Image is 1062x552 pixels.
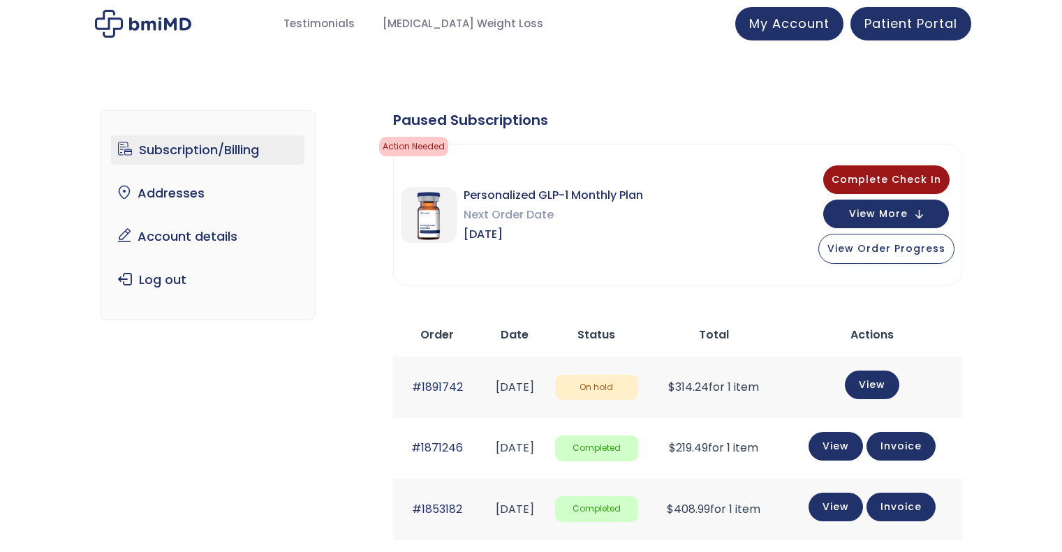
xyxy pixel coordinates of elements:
td: for 1 item [645,479,782,539]
button: View Order Progress [818,234,954,264]
time: [DATE] [496,379,534,395]
span: [MEDICAL_DATA] Weight Loss [383,16,543,32]
a: Testimonials [270,10,369,38]
a: [MEDICAL_DATA] Weight Loss [369,10,557,38]
a: Invoice [866,493,936,521]
span: View Order Progress [827,241,945,255]
nav: Account pages [100,110,316,320]
span: Complete Check In [832,172,941,186]
a: View [809,493,863,521]
span: View More [849,209,908,218]
span: Total [699,327,729,343]
span: $ [669,440,676,456]
a: Subscription/Billing [111,135,304,165]
img: My account [95,10,191,38]
a: View [845,371,899,399]
span: Status [577,327,615,343]
a: Log out [111,265,304,294]
span: Order [420,327,454,343]
span: On hold [555,375,638,401]
a: Patient Portal [850,7,971,40]
span: 314.24 [668,379,709,395]
span: Patient Portal [864,15,957,32]
button: View More [823,200,949,228]
time: [DATE] [496,501,534,517]
a: My Account [735,7,843,40]
td: for 1 item [645,418,782,479]
span: My Account [749,15,829,32]
a: Invoice [866,432,936,461]
a: #1853182 [412,501,462,517]
span: $ [668,379,675,395]
td: for 1 item [645,357,782,417]
span: Date [501,327,529,343]
a: #1891742 [412,379,463,395]
a: Addresses [111,179,304,208]
span: Next Order Date [464,205,643,225]
span: Completed [555,435,638,461]
a: #1871246 [411,440,463,456]
div: Paused Subscriptions [393,110,962,130]
time: [DATE] [496,440,534,456]
span: Actions [850,327,894,343]
span: Personalized GLP-1 Monthly Plan [464,186,643,205]
span: 219.49 [669,440,708,456]
span: [DATE] [464,225,643,244]
span: Action Needed [379,137,448,156]
span: Completed [555,496,638,522]
button: Complete Check In [823,165,950,194]
span: 408.99 [667,501,710,517]
span: Testimonials [283,16,355,32]
a: View [809,432,863,461]
a: Account details [111,222,304,251]
span: $ [667,501,674,517]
